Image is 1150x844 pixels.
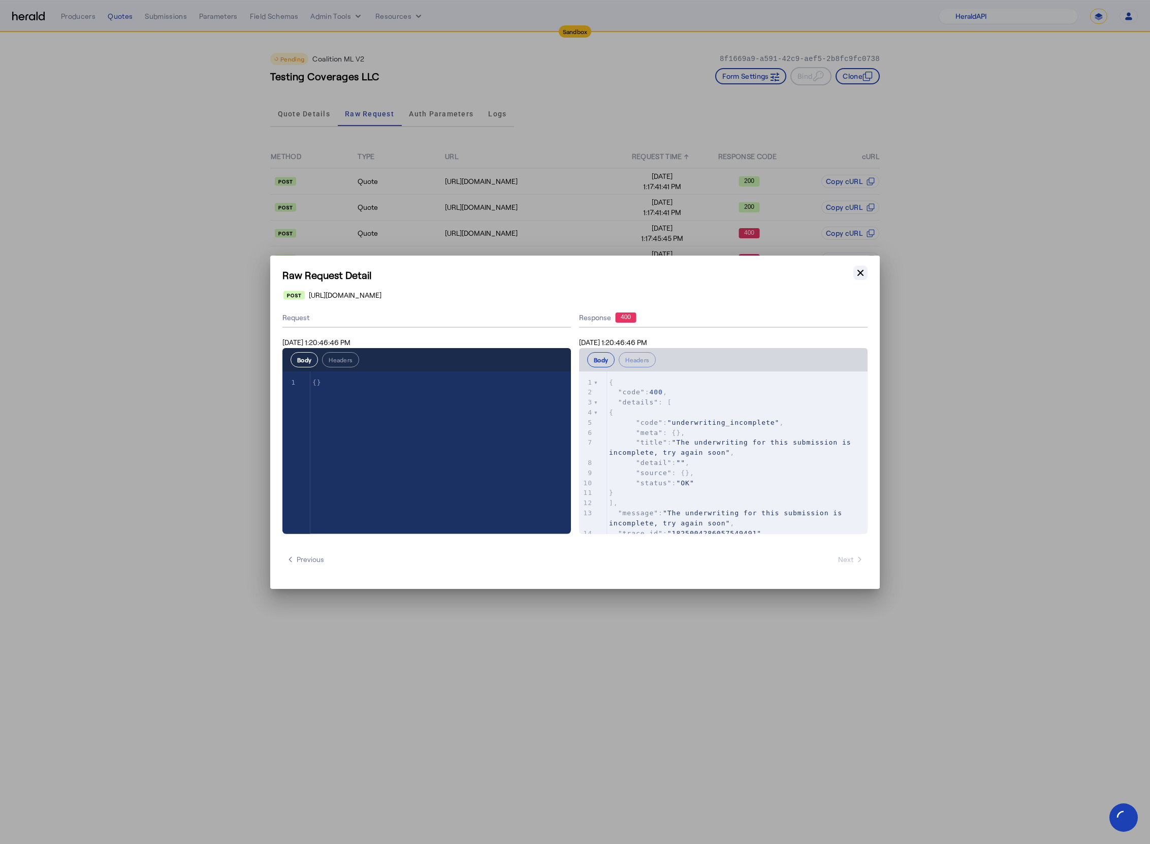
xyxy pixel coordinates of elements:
span: "meta" [636,429,663,436]
span: "The underwriting for this submission is incomplete, try again soon" [609,439,856,456]
button: Body [291,352,318,367]
button: Headers [322,352,359,367]
div: Request [282,308,571,328]
span: } [609,489,614,496]
span: [DATE] 1:20:46:46 PM [282,338,350,347]
span: : [609,529,761,537]
span: ], [609,499,618,507]
div: 3 [579,397,594,408]
h1: Raw Request Detail [282,268,868,282]
span: 400 [649,388,662,396]
span: "OK" [676,479,694,487]
span: { [609,379,614,386]
div: Response [579,312,868,323]
span: "" [676,459,685,466]
button: Next [834,550,868,569]
span: "message" [618,509,658,517]
span: "1825004286057549491" [667,529,761,537]
span: "source" [636,469,672,477]
div: 14 [579,528,594,539]
span: Next [838,554,864,565]
div: 6 [579,428,594,438]
span: : {}, [609,469,694,477]
div: 12 [579,498,594,508]
span: { [609,409,614,416]
div: 9 [579,468,594,478]
span: "title" [636,439,667,446]
div: 13 [579,508,594,518]
span: "details" [618,398,658,406]
div: 10 [579,478,594,488]
div: 7 [579,437,594,448]
span: "detail" [636,459,672,466]
div: 2 [579,387,594,397]
span: "underwriting_incomplete" [667,419,780,426]
span: [URL][DOMAIN_NAME] [309,290,381,300]
span: Previous [286,554,324,565]
span: "trace_id" [618,529,663,537]
button: Headers [619,352,656,367]
span: "status" [636,479,672,487]
button: Body [587,352,615,367]
span: {} [312,379,322,386]
span: : , [609,439,856,456]
span: : {}, [609,429,685,436]
div: 8 [579,458,594,468]
span: [DATE] 1:20:46:46 PM [579,338,647,347]
div: 1 [282,378,297,388]
div: 5 [579,418,594,428]
span: : , [609,419,784,426]
span: : [609,479,694,487]
div: 4 [579,408,594,418]
span: : , [609,509,847,527]
span: : , [609,388,667,396]
span: : [ [609,398,672,406]
text: 400 [621,314,631,321]
span: "code" [618,388,645,396]
div: 11 [579,488,594,498]
span: : , [609,459,690,466]
div: 1 [579,378,594,388]
button: Previous [282,550,328,569]
span: "code" [636,419,663,426]
span: "The underwriting for this submission is incomplete, try again soon" [609,509,847,527]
